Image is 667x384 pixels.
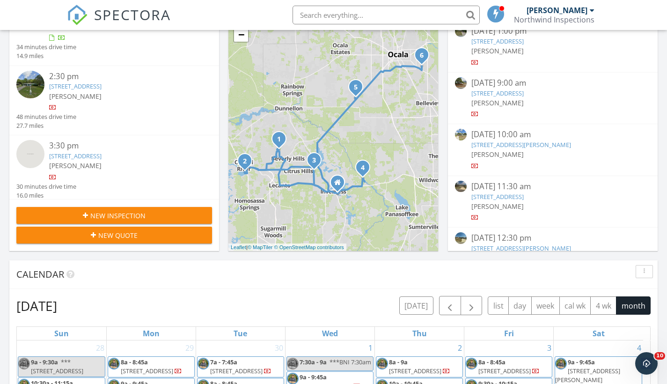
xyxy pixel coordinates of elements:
[16,52,76,60] div: 14.9 miles
[478,367,531,375] span: [STREET_ADDRESS]
[16,207,212,224] button: New Inspection
[198,358,209,369] img: img_4975.jpeg
[121,358,148,366] span: 8a - 8:45a
[545,340,553,355] a: Go to October 3, 2025
[16,71,212,131] a: 2:30 pm [STREET_ADDRESS] [PERSON_NAME] 48 minutes drive time 27.7 miles
[471,25,634,37] div: [DATE] 1:00 pm
[210,358,271,375] a: 7a - 7:45a [STREET_ADDRESS]
[49,152,102,160] a: [STREET_ADDRESS]
[531,296,560,315] button: week
[108,358,120,369] img: img_4975.jpeg
[49,140,196,152] div: 3:30 pm
[616,296,651,315] button: month
[455,129,651,170] a: [DATE] 10:00 am [STREET_ADDRESS][PERSON_NAME] [PERSON_NAME]
[141,327,161,340] a: Monday
[471,181,634,192] div: [DATE] 11:30 am
[16,140,212,200] a: 3:30 pm [STREET_ADDRESS] [PERSON_NAME] 30 minutes drive time 16.0 miles
[287,358,299,369] img: img_4975.jpeg
[31,358,83,375] span: ***[STREET_ADDRESS]
[210,358,237,366] span: 7a - 7:45a
[337,182,343,188] div: 304 Stotler Ave, Inverness FL 34450
[635,352,658,375] iframe: Intercom live chat
[314,160,320,165] div: 1771 N Croft Ave, Inverness, FL 34453
[18,358,30,369] img: img_4975.jpeg
[98,230,138,240] span: New Quote
[471,232,634,244] div: [DATE] 12:30 pm
[471,244,571,252] a: [STREET_ADDRESS][PERSON_NAME]
[455,25,467,37] img: streetview
[376,356,463,377] a: 8a - 9a [STREET_ADDRESS]
[16,268,64,281] span: Calendar
[49,161,102,170] span: [PERSON_NAME]
[210,367,263,375] span: [STREET_ADDRESS]
[67,13,171,32] a: SPECTORA
[300,358,327,366] span: 7:30a - 9a
[49,82,102,90] a: [STREET_ADDRESS]
[654,352,665,360] span: 10
[197,356,284,377] a: 7a - 7:45a [STREET_ADDRESS]
[389,358,450,375] a: 8a - 9a [STREET_ADDRESS]
[312,157,316,164] i: 3
[234,28,248,42] a: Zoom out
[94,340,106,355] a: Go to September 28, 2025
[67,5,88,25] img: The Best Home Inspection Software - Spectora
[471,129,634,140] div: [DATE] 10:00 am
[471,77,634,89] div: [DATE] 9:00 am
[455,181,467,192] img: streetview
[366,340,374,355] a: Go to October 1, 2025
[273,340,285,355] a: Go to September 30, 2025
[16,296,57,315] h2: [DATE]
[471,37,524,45] a: [STREET_ADDRESS]
[420,52,424,59] i: 6
[320,327,340,340] a: Wednesday
[478,358,540,375] a: 8a - 8:45a [STREET_ADDRESS]
[465,356,552,377] a: 8a - 8:45a [STREET_ADDRESS]
[248,244,273,250] a: © MapTiler
[279,139,285,144] div: 5417 N Rosedale Cir, Beverly Hills, FL 34465
[478,358,506,366] span: 8a - 8:45a
[183,340,196,355] a: Go to September 29, 2025
[466,358,477,369] img: img_4975.jpeg
[590,296,616,315] button: 4 wk
[389,358,408,366] span: 8a - 9a
[16,140,44,168] img: streetview
[399,296,433,315] button: [DATE]
[455,77,651,119] a: [DATE] 9:00 am [STREET_ADDRESS] [PERSON_NAME]
[16,191,76,200] div: 16.0 miles
[488,296,509,315] button: list
[274,244,344,250] a: © OpenStreetMap contributors
[277,136,281,143] i: 1
[439,296,461,315] button: Previous month
[471,98,524,107] span: [PERSON_NAME]
[456,340,464,355] a: Go to October 2, 2025
[455,129,467,140] img: streetview
[16,227,212,244] button: New Quote
[16,112,76,121] div: 48 minutes drive time
[31,358,58,366] span: 9a - 9:30a
[471,150,524,159] span: [PERSON_NAME]
[108,356,195,377] a: 8a - 8:45a [STREET_ADDRESS]
[354,84,358,91] i: 5
[231,244,246,250] a: Leaflet
[90,211,146,221] span: New Inspection
[591,327,607,340] a: Saturday
[245,161,250,166] div: 1112 SE Paradise Ave, Crystal River, FL 34429
[527,6,587,15] div: [PERSON_NAME]
[121,367,173,375] span: [STREET_ADDRESS]
[461,296,483,315] button: Next month
[455,232,651,274] a: [DATE] 12:30 pm [STREET_ADDRESS][PERSON_NAME] [PERSON_NAME]
[471,140,571,149] a: [STREET_ADDRESS][PERSON_NAME]
[502,327,516,340] a: Friday
[455,181,651,222] a: [DATE] 11:30 am [STREET_ADDRESS] [PERSON_NAME]
[243,158,247,165] i: 2
[410,327,429,340] a: Thursday
[422,55,427,60] div: 3001 SE 46th Ave, Ocala, FL 34480
[455,77,467,89] img: streetview
[16,1,212,61] a: 1:00 pm [STREET_ADDRESS][PERSON_NAME] [PERSON_NAME] 34 minutes drive time 14.9 miles
[555,358,567,369] img: img_4975.jpeg
[232,327,249,340] a: Tuesday
[16,71,44,99] img: streetview
[568,358,595,366] span: 9a - 9:45a
[49,92,102,101] span: [PERSON_NAME]
[514,15,594,24] div: Northwind Inspections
